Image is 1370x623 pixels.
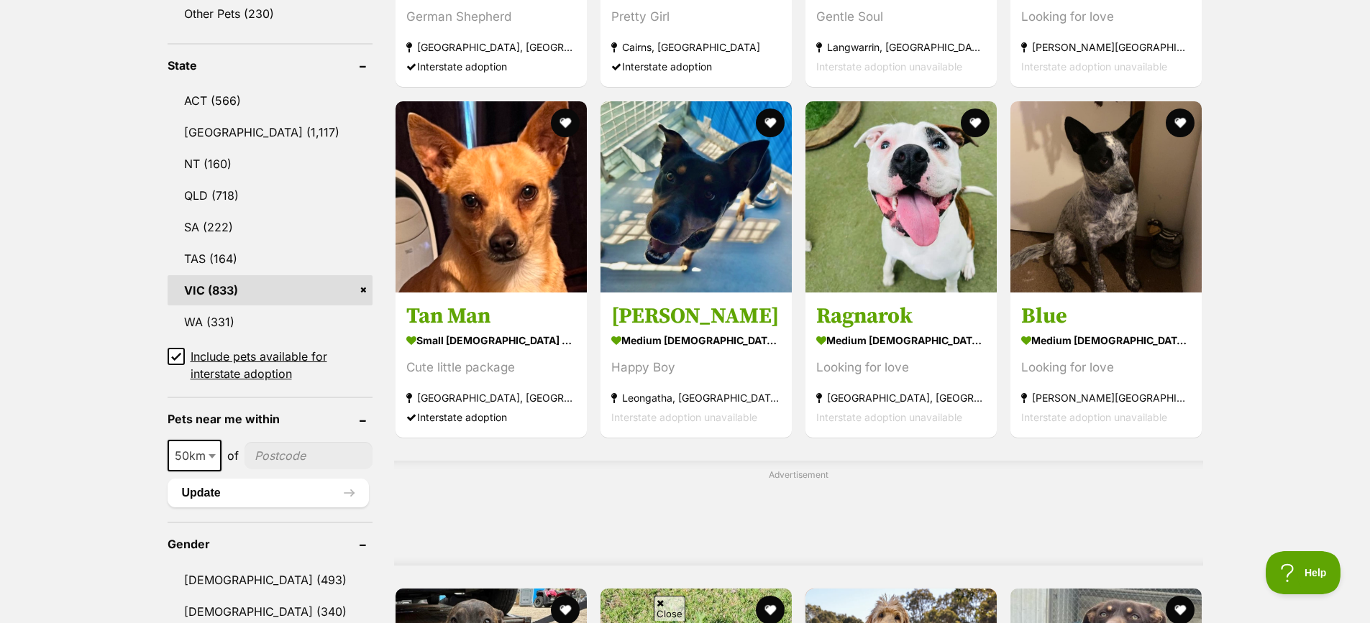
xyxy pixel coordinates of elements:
div: Looking for love [1021,8,1191,27]
a: [PERSON_NAME] medium [DEMOGRAPHIC_DATA] Dog Happy Boy Leongatha, [GEOGRAPHIC_DATA] Interstate ado... [600,292,792,438]
a: [DEMOGRAPHIC_DATA] (493) [168,565,373,595]
div: Interstate adoption [406,57,576,77]
img: Tan Man - Chihuahua x Fox Terrier (Smooth) Dog [396,101,587,292]
span: Interstate adoption unavailable [611,411,757,423]
div: Pretty Girl [611,8,781,27]
img: Ragnarok - Boxer x Staffordshire Bull Terrier Dog [805,101,997,292]
input: postcode [245,442,373,469]
strong: [GEOGRAPHIC_DATA], [GEOGRAPHIC_DATA] [406,388,576,407]
h3: Ragnarok [816,303,986,330]
strong: [GEOGRAPHIC_DATA], [GEOGRAPHIC_DATA] [406,38,576,57]
div: Happy Boy [611,358,781,377]
a: Ragnarok medium [DEMOGRAPHIC_DATA] Dog Looking for love [GEOGRAPHIC_DATA], [GEOGRAPHIC_DATA] Inte... [805,292,997,438]
a: ACT (566) [168,86,373,116]
strong: Cairns, [GEOGRAPHIC_DATA] [611,38,781,57]
div: Interstate adoption [406,407,576,427]
div: Interstate adoption [611,57,781,77]
strong: [GEOGRAPHIC_DATA], [GEOGRAPHIC_DATA] [816,388,986,407]
strong: small [DEMOGRAPHIC_DATA] Dog [406,330,576,351]
h3: Tan Man [406,303,576,330]
a: TAS (164) [168,244,373,274]
a: VIC (833) [168,275,373,305]
h3: [PERSON_NAME] [611,303,781,330]
button: favourite [551,109,580,137]
span: Interstate adoption unavailable [1021,61,1167,73]
header: State [168,59,373,72]
button: favourite [756,109,785,137]
button: favourite [961,109,990,137]
span: Include pets available for interstate adoption [191,348,373,382]
div: Looking for love [816,358,986,377]
button: Update [168,479,369,507]
header: Pets near me within [168,412,373,425]
h3: Blue [1021,303,1191,330]
iframe: Help Scout Beacon - Open [1266,551,1341,594]
span: 50km [169,446,220,466]
strong: Leongatha, [GEOGRAPHIC_DATA] [611,388,781,407]
header: Gender [168,537,373,550]
span: 50km [168,440,222,471]
strong: Langwarrin, [GEOGRAPHIC_DATA] [816,38,986,57]
div: Advertisement [394,461,1203,566]
a: QLD (718) [168,180,373,211]
span: Interstate adoption unavailable [816,411,962,423]
div: Cute little package [406,358,576,377]
img: Rex - Australian Kelpie Dog [600,101,792,292]
strong: [PERSON_NAME][GEOGRAPHIC_DATA] [1021,38,1191,57]
img: Blue - Australian Kelpie x Australian Cattle Dog [1010,101,1202,292]
strong: medium [DEMOGRAPHIC_DATA] Dog [816,330,986,351]
span: Interstate adoption unavailable [1021,411,1167,423]
button: favourite [1166,109,1195,137]
a: NT (160) [168,149,373,179]
span: Interstate adoption unavailable [816,61,962,73]
strong: medium [DEMOGRAPHIC_DATA] Dog [611,330,781,351]
a: Blue medium [DEMOGRAPHIC_DATA] Dog Looking for love [PERSON_NAME][GEOGRAPHIC_DATA] Interstate ado... [1010,292,1202,438]
div: Gentle Soul [816,8,986,27]
span: Close [654,596,685,621]
a: Include pets available for interstate adoption [168,348,373,382]
strong: medium [DEMOGRAPHIC_DATA] Dog [1021,330,1191,351]
a: SA (222) [168,212,373,242]
span: of [227,447,239,464]
strong: [PERSON_NAME][GEOGRAPHIC_DATA] [1021,388,1191,407]
a: WA (331) [168,307,373,337]
div: German Shepherd [406,8,576,27]
a: [GEOGRAPHIC_DATA] (1,117) [168,117,373,147]
a: Tan Man small [DEMOGRAPHIC_DATA] Dog Cute little package [GEOGRAPHIC_DATA], [GEOGRAPHIC_DATA] Int... [396,292,587,438]
div: Looking for love [1021,358,1191,377]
